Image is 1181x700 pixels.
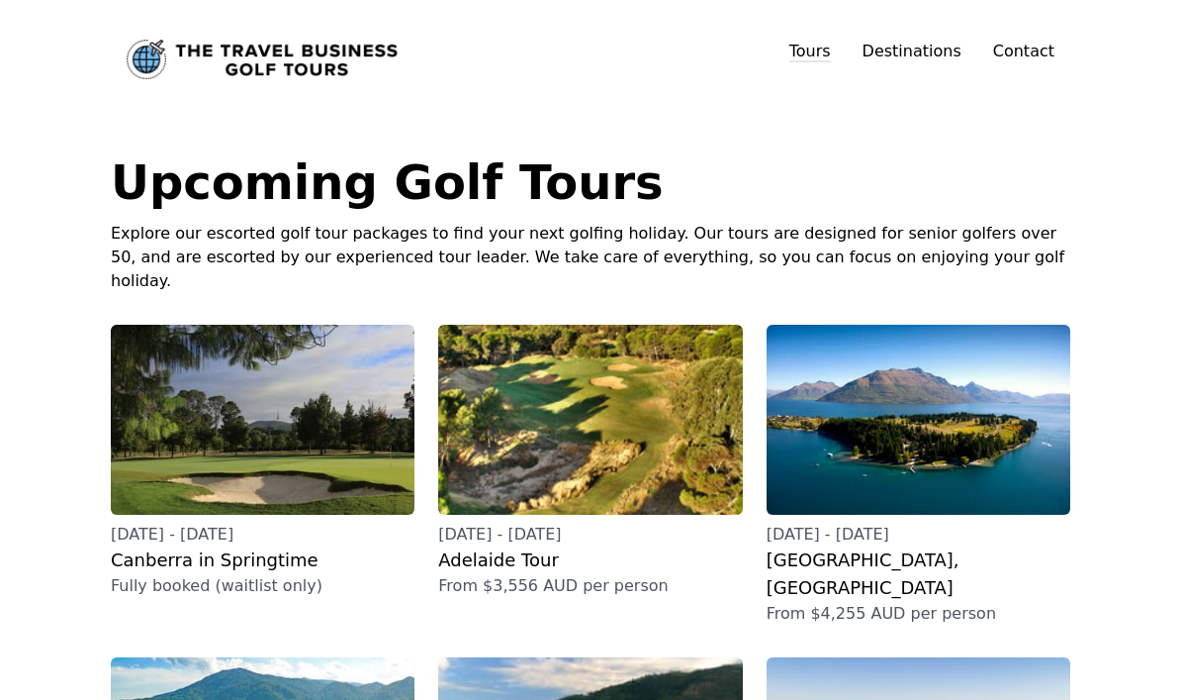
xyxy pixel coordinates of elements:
[111,222,1070,293] p: Explore our escorted golf tour packages to find your next golfing holiday. Our tours are designed...
[789,42,831,62] a: Tours
[767,523,1070,547] p: [DATE] - [DATE]
[767,325,1070,626] a: [DATE] - [DATE][GEOGRAPHIC_DATA], [GEOGRAPHIC_DATA]From $4,255 AUD per person
[111,523,414,547] p: [DATE] - [DATE]
[438,547,742,574] h3: Adelaide Tour
[111,158,1070,206] h1: Upcoming Golf Tours
[863,42,961,60] a: Destinations
[767,602,1070,626] p: From $4,255 AUD per person
[111,574,414,598] p: Fully booked (waitlist only)
[438,523,742,547] p: [DATE] - [DATE]
[127,40,398,79] img: The Travel Business Golf Tours logo
[438,325,742,598] a: [DATE] - [DATE]Adelaide TourFrom $3,556 AUD per person
[111,547,414,574] h3: Canberra in Springtime
[767,547,1070,602] h3: [GEOGRAPHIC_DATA], [GEOGRAPHIC_DATA]
[127,40,398,79] a: Link to home page
[111,325,414,598] a: [DATE] - [DATE]Canberra in SpringtimeFully booked (waitlist only)
[438,574,742,598] p: From $3,556 AUD per person
[993,40,1054,63] a: Contact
